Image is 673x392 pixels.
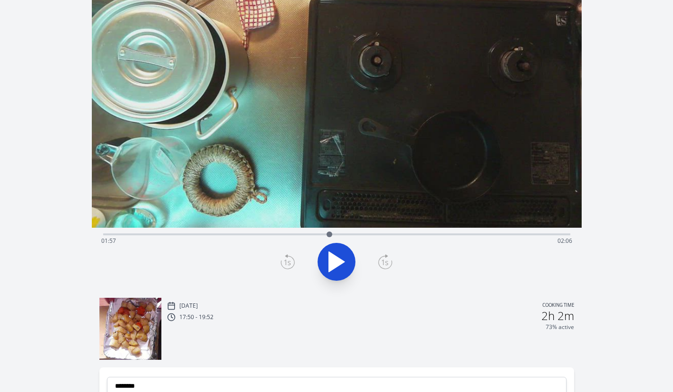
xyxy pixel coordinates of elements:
[179,302,198,310] p: [DATE]
[179,313,213,321] p: 17:50 - 19:52
[541,310,574,321] h2: 2h 2m
[542,302,574,310] p: Cooking time
[101,237,116,245] span: 01:57
[558,237,572,245] span: 02:06
[99,298,161,360] img: 250809085108_thumb.jpeg
[546,323,574,331] p: 73% active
